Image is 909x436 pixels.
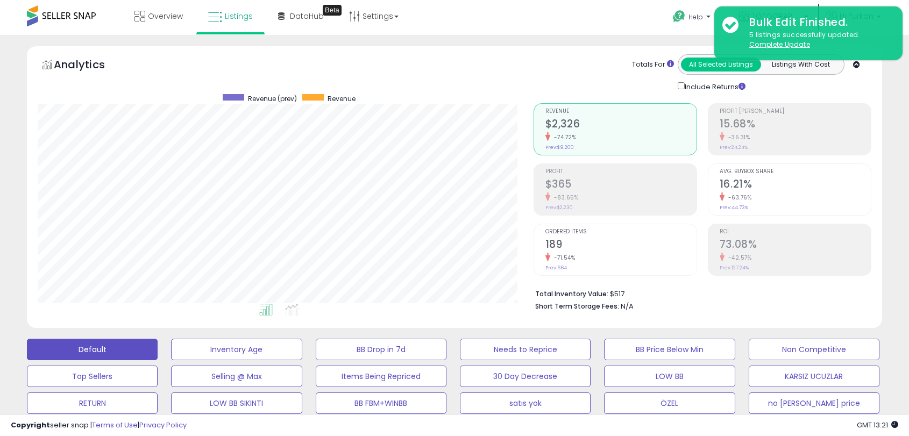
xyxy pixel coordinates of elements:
[460,392,591,414] button: satıs yok
[248,94,297,103] span: Revenue (prev)
[545,238,697,253] h2: 189
[749,40,810,49] u: Complete Update
[749,366,879,387] button: KARSIZ UCUZLAR
[720,265,749,271] small: Prev: 127.24%
[316,392,446,414] button: BB FBM+WINBB
[535,302,619,311] b: Short Term Storage Fees:
[550,254,576,262] small: -71.54%
[550,133,577,141] small: -74.72%
[290,11,324,22] span: DataHub
[672,10,686,23] i: Get Help
[720,118,871,132] h2: 15.68%
[171,366,302,387] button: Selling @ Max
[27,366,158,387] button: Top Sellers
[316,366,446,387] button: Items Being Repriced
[681,58,761,72] button: All Selected Listings
[460,366,591,387] button: 30 Day Decrease
[328,94,356,103] span: Revenue
[545,109,697,115] span: Revenue
[316,339,446,360] button: BB Drop in 7d
[545,178,697,192] h2: $365
[749,392,879,414] button: no [PERSON_NAME] price
[720,178,871,192] h2: 16.21%
[857,420,898,430] span: 2025-09-12 13:21 GMT
[545,169,697,175] span: Profit
[725,194,752,202] small: -63.76%
[545,204,573,211] small: Prev: $2,230
[92,420,138,430] a: Terms of Use
[545,144,574,151] small: Prev: $9,200
[720,144,748,151] small: Prev: 24.24%
[139,420,187,430] a: Privacy Policy
[545,265,567,271] small: Prev: 664
[741,15,894,30] div: Bulk Edit Finished.
[11,420,187,431] div: seller snap | |
[720,109,871,115] span: Profit [PERSON_NAME]
[725,133,750,141] small: -35.31%
[725,254,752,262] small: -42.57%
[148,11,183,22] span: Overview
[664,2,721,35] a: Help
[749,339,879,360] button: Non Competitive
[741,30,894,50] div: 5 listings successfully updated.
[550,194,579,202] small: -83.65%
[11,420,50,430] strong: Copyright
[54,57,126,75] h5: Analytics
[688,12,703,22] span: Help
[225,11,253,22] span: Listings
[171,392,302,414] button: LOW BB SIKINTI
[761,58,841,72] button: Listings With Cost
[545,118,697,132] h2: $2,326
[535,287,863,299] li: $517
[720,169,871,175] span: Avg. Buybox Share
[27,339,158,360] button: Default
[604,339,735,360] button: BB Price Below Min
[323,5,342,16] div: Tooltip anchor
[670,80,758,92] div: Include Returns
[460,339,591,360] button: Needs to Reprice
[604,392,735,414] button: ÖZEL
[535,289,608,298] b: Total Inventory Value:
[720,229,871,235] span: ROI
[27,392,158,414] button: RETURN
[621,301,634,311] span: N/A
[604,366,735,387] button: LOW BB
[545,229,697,235] span: Ordered Items
[720,238,871,253] h2: 73.08%
[632,60,674,70] div: Totals For
[720,204,748,211] small: Prev: 44.73%
[171,339,302,360] button: Inventory Age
